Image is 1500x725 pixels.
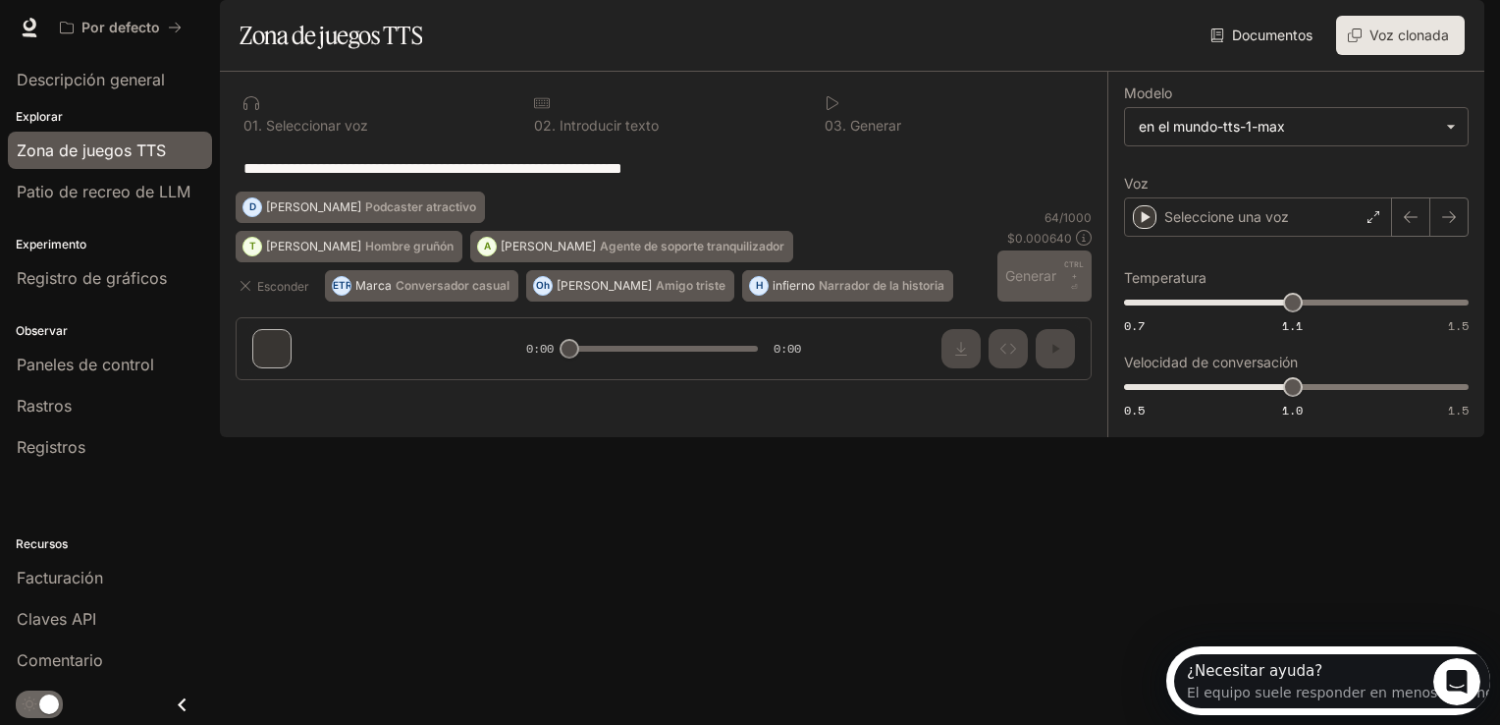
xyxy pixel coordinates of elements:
[656,278,725,293] font: Amigo triste
[1124,84,1172,101] font: Modelo
[1124,354,1298,370] font: Velocidad de conversación
[1166,646,1490,715] iframe: Lanzador de descubrimiento de chat en vivo de Intercom
[1007,231,1015,246] font: $
[600,239,784,253] font: Agente de soporte tranquilizador
[1232,27,1312,43] font: Documentos
[325,270,518,302] button: METROMarcaConversador casual
[1433,658,1480,705] iframe: Chat en vivo de Intercom
[8,8,411,62] div: Abrir Intercom Messenger
[243,117,252,134] font: 0
[355,278,392,293] font: Marca
[249,240,256,251] font: T
[236,231,462,262] button: T[PERSON_NAME]Hombre gruñón
[1448,402,1469,418] font: 1.5
[534,117,543,134] font: 0
[1336,16,1465,55] button: Voz clonada
[1124,317,1145,334] font: 0.7
[1124,269,1206,286] font: Temperatura
[1369,27,1449,43] font: Voz clonada
[742,270,953,302] button: HinfiernoNarrador de la historia
[536,279,550,291] font: Oh
[756,279,763,291] font: H
[252,117,258,134] font: 1
[1045,210,1059,225] font: 64
[1164,208,1289,225] font: Seleccione una voz
[484,240,491,251] font: A
[266,199,361,214] font: [PERSON_NAME]
[240,21,422,50] font: Zona de juegos TTS
[1059,210,1063,225] font: /
[21,16,156,33] font: ¿Necesitar ayuda?
[1139,118,1285,135] font: en el mundo-tts-1-max
[21,38,353,54] font: El equipo suele responder en menos de 3 horas.
[1282,402,1303,418] font: 1.0
[850,117,901,134] font: Generar
[324,279,360,291] font: METRO
[526,270,734,302] button: Oh[PERSON_NAME]Amigo triste
[1124,175,1149,192] font: Voz
[825,117,833,134] font: 0
[266,117,368,134] font: Seleccionar voz
[773,278,815,293] font: infierno
[1282,317,1303,334] font: 1.1
[51,8,190,47] button: Todos los espacios de trabajo
[1125,108,1468,145] div: en el mundo-tts-1-max
[543,117,552,134] font: 2
[258,117,262,134] font: .
[833,117,842,134] font: 3
[249,200,256,212] font: D
[236,192,485,223] button: D[PERSON_NAME]Podcaster atractivo
[470,231,793,262] button: A[PERSON_NAME]Agente de soporte tranquilizador
[1015,231,1072,246] font: 0.000640
[257,279,309,294] font: Esconder
[1206,16,1320,55] a: Documentos
[365,239,454,253] font: Hombre gruñón
[266,239,361,253] font: [PERSON_NAME]
[81,19,160,35] font: Por defecto
[236,270,317,302] button: Esconder
[396,278,509,293] font: Conversador casual
[842,117,846,134] font: .
[560,117,659,134] font: Introducir texto
[501,239,596,253] font: [PERSON_NAME]
[1063,210,1092,225] font: 1000
[365,199,476,214] font: Podcaster atractivo
[819,278,944,293] font: Narrador de la historia
[552,117,556,134] font: .
[1124,402,1145,418] font: 0.5
[557,278,652,293] font: [PERSON_NAME]
[1448,317,1469,334] font: 1.5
